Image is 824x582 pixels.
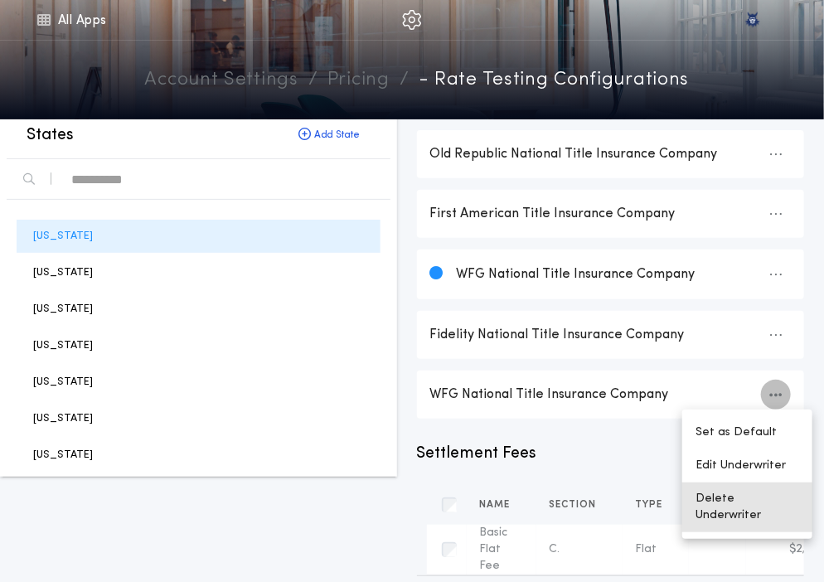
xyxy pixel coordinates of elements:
[636,498,666,512] span: Type
[419,66,690,95] p: - Rate Testing Configurations
[745,12,760,28] img: vs-icon
[480,497,523,513] button: Name
[33,337,93,353] p: [US_STATE]
[402,10,422,30] img: img
[400,66,409,95] p: /
[308,66,317,95] p: /
[682,416,812,449] button: Set as Default
[33,374,93,390] p: [US_STATE]
[33,410,93,426] p: [US_STATE]
[33,301,93,317] p: [US_STATE]
[285,122,374,148] button: Add State
[430,326,791,344] div: Fidelity National Title Insurance Company
[636,497,676,513] button: Type
[430,145,791,163] div: Old Republic National Title Insurance Company
[480,498,514,512] span: Name
[457,265,791,284] div: WFG National Title Insurance Company
[430,205,791,223] div: First American Title Insurance Company
[682,449,812,483] button: Edit Underwriter
[550,498,600,512] span: Section
[789,543,818,555] span: $2,131
[327,66,390,95] a: pricing
[145,66,298,95] a: Account Settings
[417,442,537,465] p: Settlement Fees
[682,483,812,532] button: Delete Underwriter
[33,264,93,280] p: [US_STATE]
[550,543,560,555] span: C .
[480,526,508,572] span: Basic Flat Fee
[636,543,657,555] span: Flat
[33,228,93,244] p: [US_STATE]
[33,447,93,463] p: [US_STATE]
[430,386,791,404] div: WFG National Title Insurance Company
[550,497,609,513] button: Section
[27,124,74,147] p: States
